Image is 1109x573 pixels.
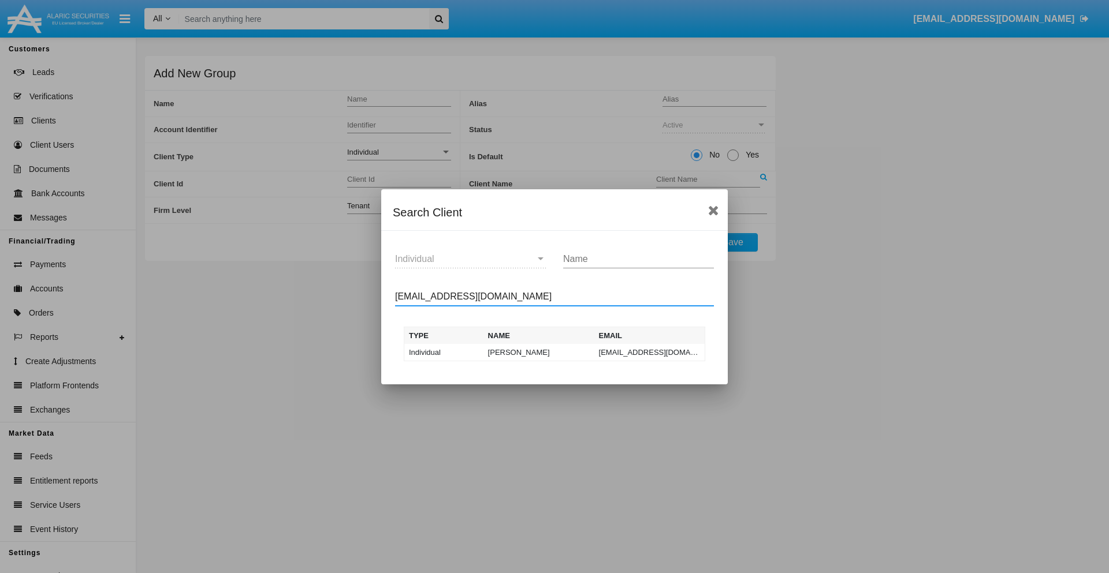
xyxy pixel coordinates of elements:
span: Individual [395,254,434,264]
td: Individual [404,344,483,361]
th: Email [594,327,705,344]
div: Search Client [393,203,716,222]
th: Type [404,327,483,344]
td: [EMAIL_ADDRESS][DOMAIN_NAME] [594,344,705,361]
td: [PERSON_NAME] [483,344,594,361]
th: Name [483,327,594,344]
